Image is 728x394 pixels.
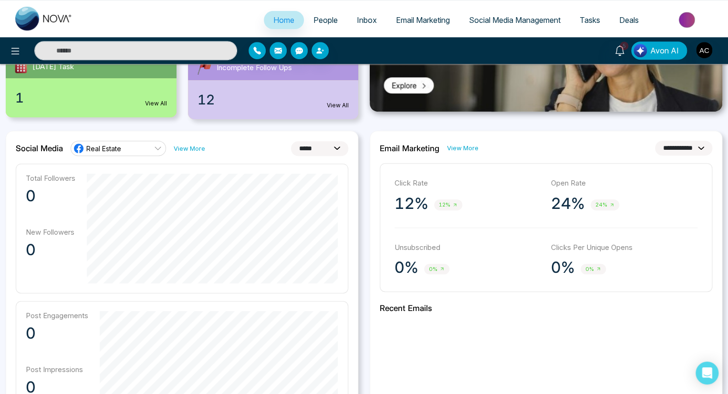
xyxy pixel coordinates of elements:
span: Incomplete Follow Ups [217,62,292,73]
p: Post Engagements [26,311,88,320]
span: Email Marketing [396,15,450,25]
p: Open Rate [551,178,698,189]
a: Home [264,11,304,29]
p: Click Rate [395,178,541,189]
span: 0% [424,264,449,275]
span: 5 [620,41,628,50]
p: Post Impressions [26,365,88,374]
span: Real Estate [86,144,121,153]
a: People [304,11,347,29]
img: Lead Flow [634,44,647,57]
span: Tasks [580,15,600,25]
h2: Recent Emails [380,303,712,313]
p: Total Followers [26,174,75,183]
a: Tasks [570,11,610,29]
img: Nova CRM Logo [15,7,73,31]
p: New Followers [26,228,75,237]
a: Social Media Management [459,11,570,29]
p: 0 [26,324,88,343]
img: followUps.svg [196,59,213,76]
span: 0% [581,264,606,275]
a: Inbox [347,11,386,29]
p: 12% [395,194,428,213]
button: Avon AI [631,41,687,60]
span: 12% [434,199,462,210]
p: Unsubscribed [395,242,541,253]
a: Deals [610,11,648,29]
a: Incomplete Follow Ups12View All [182,55,364,119]
a: View More [174,144,205,153]
img: User Avatar [696,42,712,58]
span: Avon AI [650,45,679,56]
a: Email Marketing [386,11,459,29]
p: 0% [551,258,575,277]
a: View All [327,101,349,110]
p: 0% [395,258,418,277]
a: View More [447,144,478,153]
span: Deals [619,15,639,25]
span: [DATE] Task [32,62,74,73]
p: Clicks Per Unique Opens [551,242,698,253]
p: 24% [551,194,585,213]
a: View All [145,99,167,108]
div: Open Intercom Messenger [696,362,718,384]
img: Market-place.gif [653,9,722,31]
h2: Social Media [16,144,63,153]
span: 24% [591,199,619,210]
span: 1 [15,88,24,108]
span: People [313,15,338,25]
a: 5 [608,41,631,58]
h2: Email Marketing [380,144,439,153]
span: Social Media Management [469,15,561,25]
span: 12 [198,90,215,110]
span: Home [273,15,294,25]
img: todayTask.svg [13,59,29,74]
span: Inbox [357,15,377,25]
p: 0 [26,240,75,259]
p: 0 [26,187,75,206]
